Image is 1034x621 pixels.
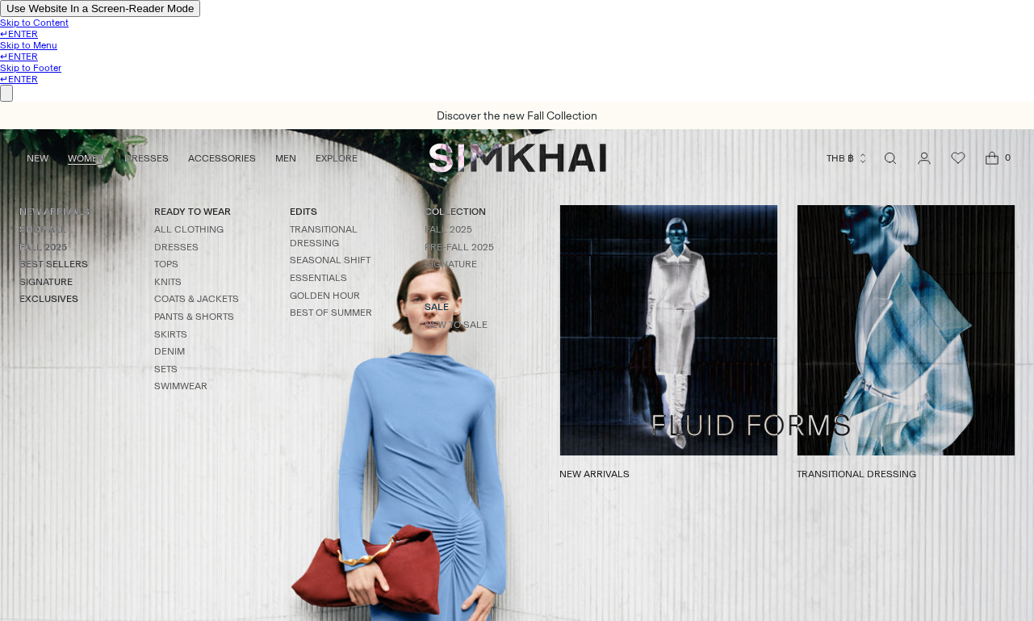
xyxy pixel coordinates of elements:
a: Open search modal [874,142,906,174]
a: Go to the account page [908,142,940,174]
a: Discover the new Fall Collection [437,109,597,123]
span: 0 [1000,150,1015,165]
a: Wishlist [942,142,974,174]
a: ACCESSORIES [188,141,256,176]
a: SIMKHAI [429,142,606,174]
a: EXPLORE [316,141,358,176]
a: WOMEN [68,141,105,176]
a: NEW [27,141,48,176]
a: Open cart modal [976,142,1008,174]
button: THB ฿ [827,141,869,176]
a: MEN [275,141,296,176]
a: DRESSES [124,141,169,176]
